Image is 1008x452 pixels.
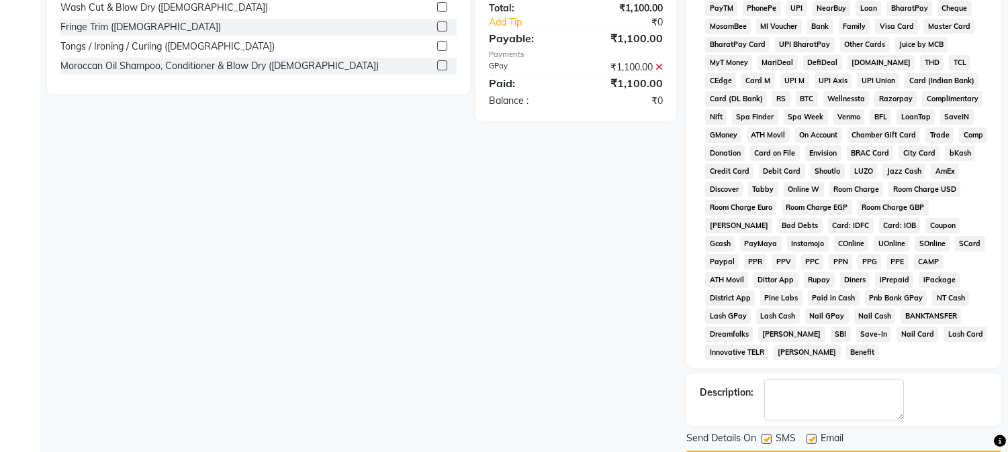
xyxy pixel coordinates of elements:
span: SMS [776,431,796,448]
span: Online W [784,182,824,197]
span: On Account [795,127,842,143]
span: [PERSON_NAME] [774,345,841,360]
span: COnline [834,236,869,251]
span: Send Details On [686,431,756,448]
span: [DOMAIN_NAME] [847,55,915,70]
span: Room Charge GBP [858,200,929,215]
span: Nail Card [897,327,938,342]
span: TCL [949,55,970,70]
span: Rupay [804,272,835,288]
span: Wellnessta [823,91,870,107]
span: Trade [925,127,954,143]
div: ₹1,100.00 [576,60,674,74]
div: ₹0 [592,15,674,30]
span: Paid in Cash [808,290,860,306]
span: Gcash [705,236,735,251]
span: iPackage [919,272,960,288]
span: Shoutlo [811,164,845,179]
span: [PERSON_NAME] [705,218,772,233]
span: Card (Indian Bank) [905,73,978,89]
span: Nail GPay [805,308,849,324]
span: AmEx [931,164,959,179]
span: Tabby [748,182,778,197]
span: Email [821,431,843,448]
span: UPI [786,1,807,16]
div: Total: [479,1,576,15]
span: Venmo [833,109,865,125]
span: BharatPay Card [705,37,770,52]
span: MariDeal [758,55,798,70]
span: ATH Movil [705,272,748,288]
span: Dreamfolks [705,327,753,342]
span: Paypal [705,254,739,270]
span: Diners [840,272,870,288]
div: Balance : [479,94,576,108]
span: Envision [805,146,841,161]
span: Room Charge USD [888,182,960,197]
span: bKash [945,146,975,161]
span: Innovative TELR [705,345,768,360]
div: Paid: [479,75,576,91]
span: [PERSON_NAME] [758,327,825,342]
span: Donation [705,146,745,161]
div: ₹0 [576,94,674,108]
span: MI Voucher [756,19,802,34]
span: PPG [858,254,881,270]
span: Room Charge Euro [705,200,776,215]
span: THD [920,55,944,70]
span: LUZO [850,164,878,179]
span: PPR [744,254,767,270]
span: SOnline [915,236,950,251]
span: UPI Union [857,73,899,89]
span: UPI Axis [815,73,852,89]
span: Family [839,19,870,34]
span: Chamber Gift Card [847,127,921,143]
span: Pine Labs [760,290,803,306]
span: Bad Debts [778,218,823,233]
span: Complimentary [922,91,982,107]
span: Room Charge EGP [782,200,852,215]
span: Nail Cash [854,308,896,324]
span: Other Cards [840,37,890,52]
span: Card M [741,73,775,89]
span: Card (DL Bank) [705,91,767,107]
span: PhonePe [743,1,781,16]
span: MosamBee [705,19,751,34]
span: UPI BharatPay [775,37,835,52]
span: LoanTap [897,109,935,125]
span: GMoney [705,127,741,143]
span: City Card [899,146,940,161]
span: UOnline [874,236,909,251]
span: Master Card [923,19,974,34]
span: Juice by MCB [895,37,948,52]
span: Comp [959,127,987,143]
div: Description: [700,386,753,400]
div: Payments [489,49,663,60]
span: PPE [886,254,909,270]
span: Card: IOB [879,218,921,233]
span: NT Cash [932,290,969,306]
div: ₹1,100.00 [576,30,674,46]
span: UPI M [780,73,809,89]
span: Pnb Bank GPay [865,290,927,306]
span: ATH Movil [747,127,790,143]
span: Room Charge [829,182,884,197]
span: Card on File [750,146,800,161]
span: Save-In [856,327,892,342]
span: PPN [829,254,852,270]
span: SBI [831,327,851,342]
span: Dittor App [753,272,798,288]
span: Bank [807,19,833,34]
span: BharatPay [886,1,932,16]
span: Visa Card [875,19,918,34]
span: BTC [796,91,818,107]
span: Nift [705,109,727,125]
div: Payable: [479,30,576,46]
span: BANKTANSFER [901,308,961,324]
span: Lash GPay [705,308,751,324]
div: Fringe Trim ([DEMOGRAPHIC_DATA]) [60,20,221,34]
span: RS [772,91,790,107]
span: PPV [772,254,796,270]
span: Jazz Cash [882,164,925,179]
span: Debit Card [759,164,805,179]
